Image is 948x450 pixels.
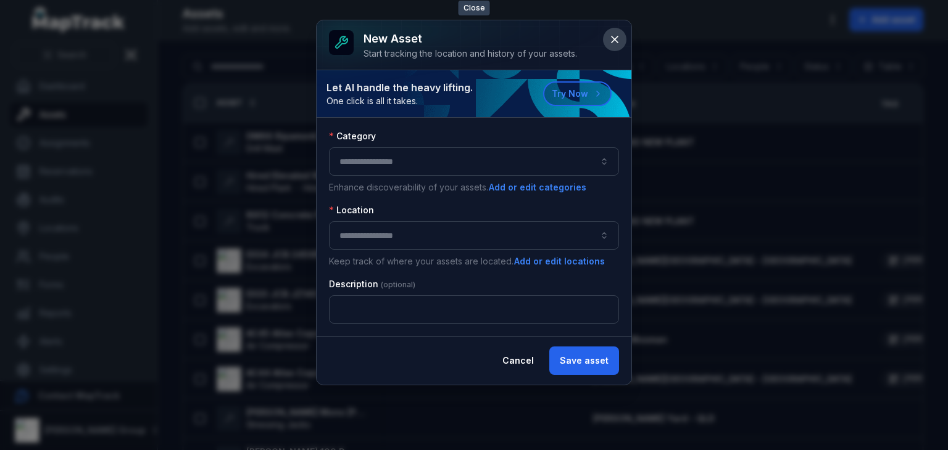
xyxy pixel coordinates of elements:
label: Category [329,130,376,142]
strong: Let AI handle the heavy lifting. [326,80,473,95]
span: One click is all it takes. [326,95,473,107]
div: Start tracking the location and history of your assets. [364,47,577,60]
button: Try Now [543,81,612,106]
button: Add or edit categories [488,181,587,194]
button: Add or edit locations [513,255,605,268]
button: Save asset [549,346,619,375]
span: Close [459,1,490,15]
p: Enhance discoverability of your assets. [329,181,619,194]
label: Location [329,204,374,216]
label: Description [329,278,415,290]
p: Keep track of where your assets are located. [329,255,619,268]
button: Cancel [492,346,544,375]
h3: New asset [364,30,577,47]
